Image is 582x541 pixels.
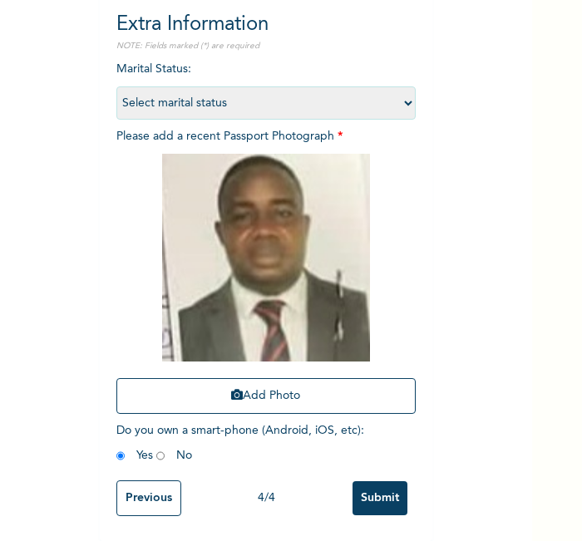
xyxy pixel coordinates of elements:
[116,425,364,461] span: Do you own a smart-phone (Android, iOS, etc) : Yes No
[116,63,416,109] span: Marital Status :
[162,154,370,361] img: Crop
[181,489,353,507] div: 4 / 4
[116,378,416,414] button: Add Photo
[353,481,407,515] input: Submit
[116,10,416,40] h2: Extra Information
[116,480,181,516] input: Previous
[116,130,416,422] span: Please add a recent Passport Photograph
[116,40,416,52] p: NOTE: Fields marked (*) are required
